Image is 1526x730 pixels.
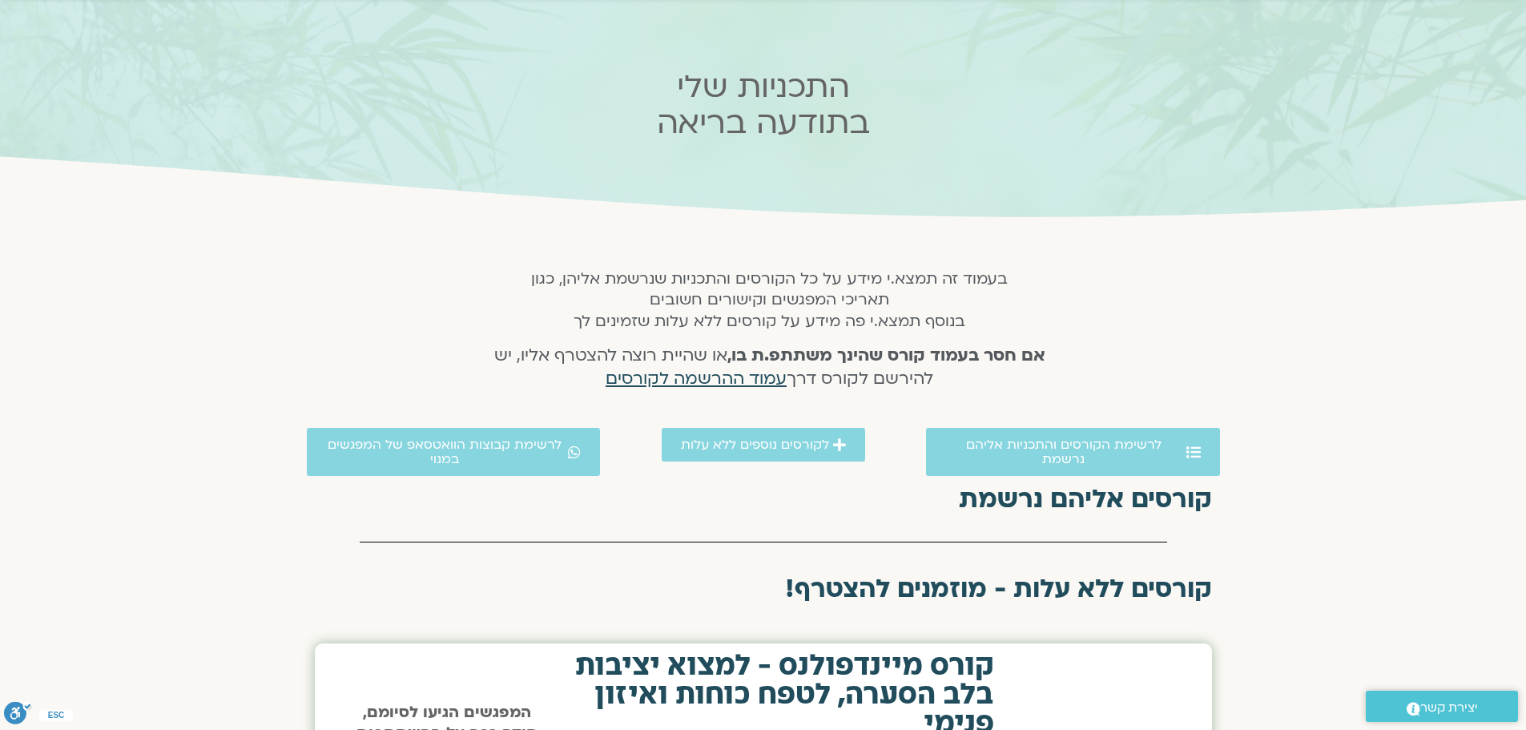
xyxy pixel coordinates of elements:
a: לקורסים נוספים ללא עלות [662,428,865,462]
a: לרשימת קבוצות הוואטסאפ של המפגשים במנוי [307,428,601,476]
strong: אם חסר בעמוד קורס שהינך משתתפ.ת בו, [727,344,1045,367]
span: לרשימת קבוצות הוואטסאפ של המפגשים במנוי [326,438,565,466]
h2: התכניות שלי בתודעה בריאה [449,69,1077,141]
a: יצירת קשר [1366,691,1518,722]
span: לרשימת הקורסים והתכניות אליהם נרשמת [945,438,1182,466]
span: לקורסים נוספים ללא עלות [681,438,829,452]
a: עמוד ההרשמה לקורסים [606,367,787,390]
span: יצירת קשר [1420,697,1478,719]
h2: קורסים אליהם נרשמת [315,485,1212,514]
a: לרשימת הקורסים והתכניות אליהם נרשמת [926,428,1220,476]
h2: קורסים ללא עלות - מוזמנים להצטרף! [315,575,1212,603]
h4: או שהיית רוצה להצטרף אליו, יש להירשם לקורס דרך [473,345,1066,391]
h5: בעמוד זה תמצא.י מידע על כל הקורסים והתכניות שנרשמת אליהן, כגון תאריכי המפגשים וקישורים חשובים בנו... [473,268,1066,332]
